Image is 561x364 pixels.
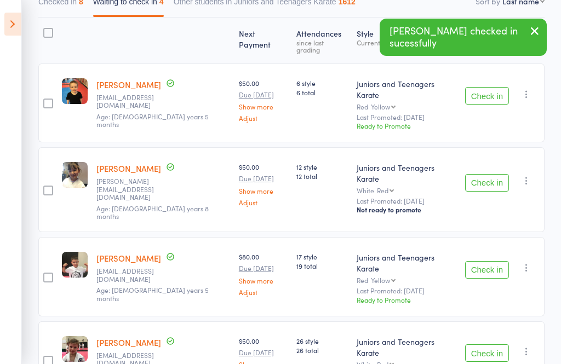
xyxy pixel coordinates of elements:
small: cox_lianne@yahoo.com [96,267,168,283]
span: 19 total [296,261,348,270]
div: Yellow [371,103,390,110]
span: Age: [DEMOGRAPHIC_DATA] years 5 months [96,112,209,129]
a: [PERSON_NAME] [96,337,161,348]
button: Check in [465,87,509,105]
small: Last Promoted: [DATE] [357,113,456,121]
div: $80.00 [239,252,288,295]
small: Last Promoted: [DATE] [357,197,456,205]
div: since last grading [296,39,348,53]
img: image1681281965.png [62,336,88,362]
div: $50.00 [239,78,288,122]
span: 26 style [296,336,348,345]
button: Check in [465,261,509,279]
div: Current / Next Rank [357,39,456,46]
button: Check in [465,344,509,362]
a: Show more [239,187,288,194]
div: Red [357,276,456,284]
div: Juniors and Teenagers Karate [357,78,456,100]
div: [PERSON_NAME] checked in sucessfully [380,19,547,56]
small: abbyneylon@gmail.com [96,94,168,109]
span: 12 total [296,171,348,181]
img: image1658212410.png [62,78,88,104]
div: Juniors and Teenagers Karate [357,336,456,358]
a: [PERSON_NAME] [96,79,161,90]
div: $50.00 [239,162,288,205]
div: Juniors and Teenagers Karate [357,252,456,274]
div: Juniors and Teenagers Karate [357,162,456,184]
div: Yellow [371,276,390,284]
div: Red [357,103,456,110]
div: Red [377,187,388,194]
img: image1751673609.png [62,162,88,188]
div: Next Payment [234,22,293,59]
a: Show more [239,277,288,284]
a: Adjust [239,199,288,206]
a: [PERSON_NAME] [96,252,161,264]
small: Due [DATE] [239,264,288,272]
span: 12 style [296,162,348,171]
small: Last Promoted: [DATE] [357,287,456,294]
div: Atten­dances [292,22,352,59]
span: 17 style [296,252,348,261]
button: Check in [465,174,509,192]
small: Taylor.sonyab@gmail.com [96,177,168,201]
span: Age: [DEMOGRAPHIC_DATA] years 5 months [96,285,209,302]
span: Age: [DEMOGRAPHIC_DATA] years 8 months [96,204,209,221]
small: Due [DATE] [239,349,288,356]
span: 6 total [296,88,348,97]
small: Due [DATE] [239,91,288,99]
div: White [357,187,456,194]
a: Adjust [239,114,288,122]
img: image1710825202.png [62,252,88,278]
a: [PERSON_NAME] [96,163,161,174]
a: Adjust [239,288,288,296]
span: 26 total [296,345,348,355]
div: Not ready to promote [357,205,456,214]
div: Ready to Promote [357,121,456,130]
div: Ready to Promote [357,295,456,304]
span: 6 style [296,78,348,88]
div: Style [352,22,461,59]
small: Due [DATE] [239,175,288,182]
a: Show more [239,103,288,110]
